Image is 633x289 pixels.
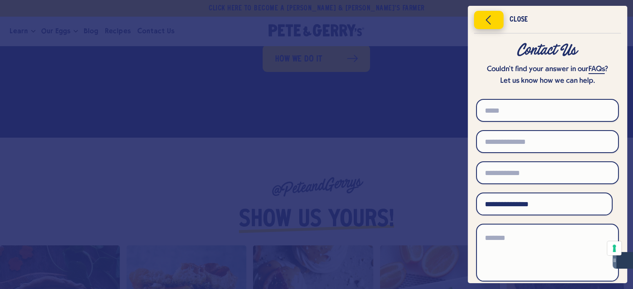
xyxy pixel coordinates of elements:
[474,11,504,29] button: Close menu
[509,17,528,23] div: Close
[607,241,621,255] button: Your consent preferences for tracking technologies
[476,43,619,58] div: Contact Us
[476,75,619,87] p: Let us know how we can help.
[476,64,619,75] p: Couldn’t find your answer in our ?
[588,65,605,74] a: FAQs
